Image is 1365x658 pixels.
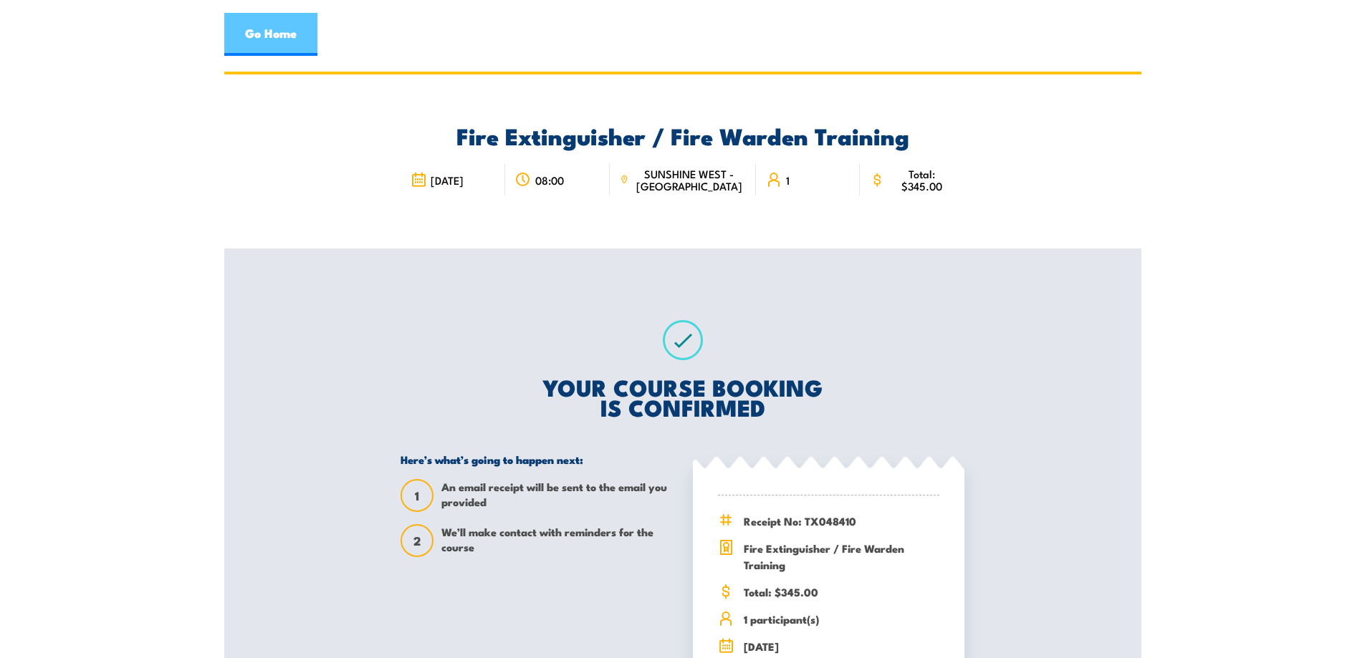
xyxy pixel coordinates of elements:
[889,168,954,192] span: Total: $345.00
[401,125,964,145] h2: Fire Extinguisher / Fire Warden Training
[744,638,939,654] span: [DATE]
[786,174,790,186] span: 1
[402,488,432,503] span: 1
[535,174,564,186] span: 08:00
[401,453,672,466] h5: Here’s what’s going to happen next:
[744,540,939,573] span: Fire Extinguisher / Fire Warden Training
[402,533,432,548] span: 2
[744,513,939,529] span: Receipt No: TX048410
[441,479,672,512] span: An email receipt will be sent to the email you provided
[744,584,939,600] span: Total: $345.00
[744,611,939,627] span: 1 participant(s)
[224,13,317,56] a: Go Home
[401,377,964,417] h2: YOUR COURSE BOOKING IS CONFIRMED
[633,168,745,192] span: SUNSHINE WEST - [GEOGRAPHIC_DATA]
[431,174,464,186] span: [DATE]
[441,524,672,557] span: We’ll make contact with reminders for the course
